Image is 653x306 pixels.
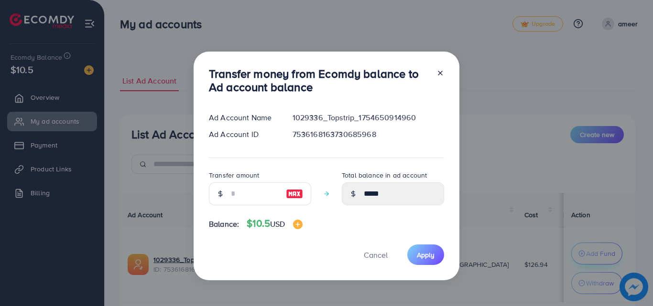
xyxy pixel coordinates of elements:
span: Apply [417,250,435,260]
div: Ad Account Name [201,112,285,123]
h4: $10.5 [247,218,302,230]
img: image [293,220,303,229]
div: Ad Account ID [201,129,285,140]
span: Cancel [364,250,388,260]
span: USD [270,219,285,229]
img: image [286,188,303,200]
label: Total balance in ad account [342,170,427,180]
button: Apply [407,244,444,265]
h3: Transfer money from Ecomdy balance to Ad account balance [209,67,429,95]
span: Balance: [209,219,239,230]
div: 7536168163730685968 [285,129,452,140]
label: Transfer amount [209,170,259,180]
div: 1029336_Topstrip_1754650914960 [285,112,452,123]
button: Cancel [352,244,400,265]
